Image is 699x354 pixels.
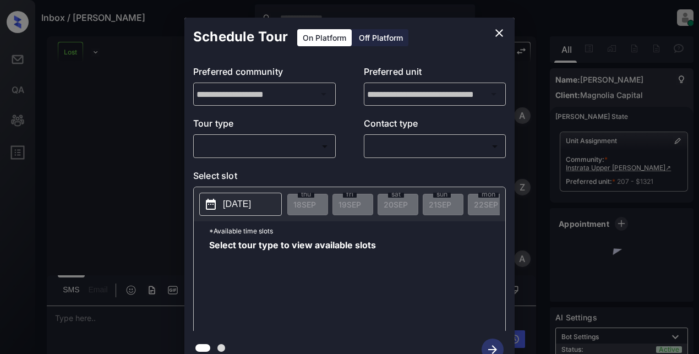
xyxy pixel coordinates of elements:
button: close [488,22,510,44]
span: Select tour type to view available slots [209,241,376,329]
h2: Schedule Tour [184,18,297,56]
p: [DATE] [223,198,251,211]
p: Tour type [193,117,336,134]
p: Preferred unit [364,65,506,83]
p: Select slot [193,169,506,187]
div: Off Platform [353,29,408,46]
p: *Available time slots [209,221,505,241]
button: [DATE] [199,193,282,216]
p: Preferred community [193,65,336,83]
div: On Platform [297,29,352,46]
p: Contact type [364,117,506,134]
